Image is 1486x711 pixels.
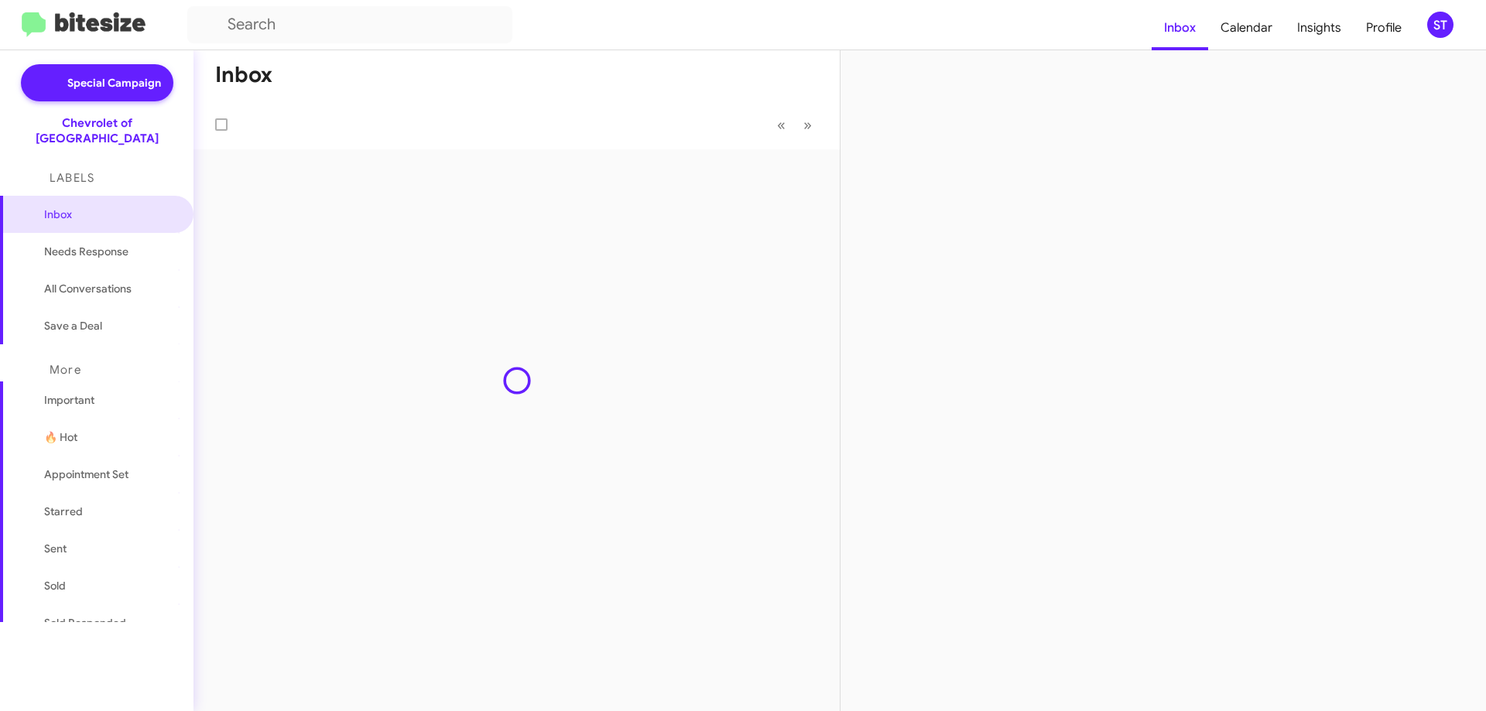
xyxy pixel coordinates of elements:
span: 🔥 Hot [44,429,77,445]
span: Sent [44,541,67,556]
span: » [803,115,812,135]
button: Previous [768,109,795,141]
input: Search [187,6,512,43]
nav: Page navigation example [769,109,821,141]
span: All Conversations [44,281,132,296]
span: Sold Responded [44,615,126,631]
span: Important [44,392,176,408]
a: Insights [1285,5,1354,50]
span: Inbox [44,207,176,222]
span: More [50,363,81,377]
div: ST [1427,12,1453,38]
span: Starred [44,504,83,519]
span: Appointment Set [44,467,128,482]
button: Next [794,109,821,141]
a: Special Campaign [21,64,173,101]
span: Labels [50,171,94,185]
a: Profile [1354,5,1414,50]
h1: Inbox [215,63,272,87]
span: Needs Response [44,244,176,259]
span: Special Campaign [67,75,161,91]
a: Calendar [1208,5,1285,50]
span: « [777,115,786,135]
button: ST [1414,12,1469,38]
span: Save a Deal [44,318,102,333]
span: Sold [44,578,66,593]
a: Inbox [1152,5,1208,50]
